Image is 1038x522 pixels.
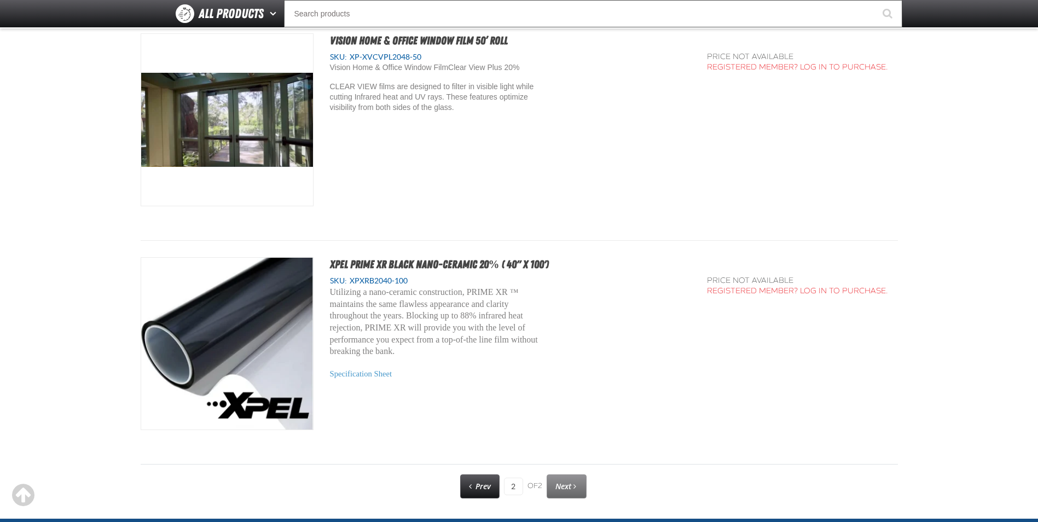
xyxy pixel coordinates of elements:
img: XPEL PRIME XR Black Nano-Ceramic 20% ( 40" x 100') [141,258,313,430]
div: Price not available [707,276,888,286]
a: Registered Member? Log In to purchase. [707,62,888,72]
span: Vision Home & Office Window Film [330,63,449,72]
a: Registered Member? Log In to purchase. [707,286,888,295]
span: XP-XVCVPL2048-50 [347,53,421,61]
: View Details of the XPEL PRIME XR Black Nano-Ceramic 20% ( 40" x 100') [141,258,313,430]
a: Previous page [460,474,500,498]
div: Price not available [707,52,888,62]
div: SKU: [330,52,691,62]
p: Utilizing a nano-ceramic construction, PRIME XR ™ maintains the same flawless appearance and clar... [330,286,547,357]
input: Current page number [504,478,523,495]
span: All Products [199,4,264,24]
span: Prev [475,481,491,491]
: View Details of the Vision Home & Office Window Film 50’ roll [141,34,313,206]
img: Vision Home & Office Window Film 50’ roll [141,34,313,206]
span: Clear View Plus 20% [448,63,519,72]
span: 2 [538,482,542,490]
span: of [527,482,542,491]
div: SKU: [330,276,691,286]
div: Scroll to the top [11,483,35,507]
a: Vision Home & Office Window Film 50’ roll [330,34,508,47]
span: XPXRB2040-100 [347,276,408,285]
a: Specification Sheet [330,369,392,378]
a: XPEL PRIME XR Black Nano-Ceramic 20% ( 40" x 100') [330,258,549,271]
span: CLEAR VIEW films are designed to filter in visible light while cutting Infrared heat and UV rays.... [330,82,534,112]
